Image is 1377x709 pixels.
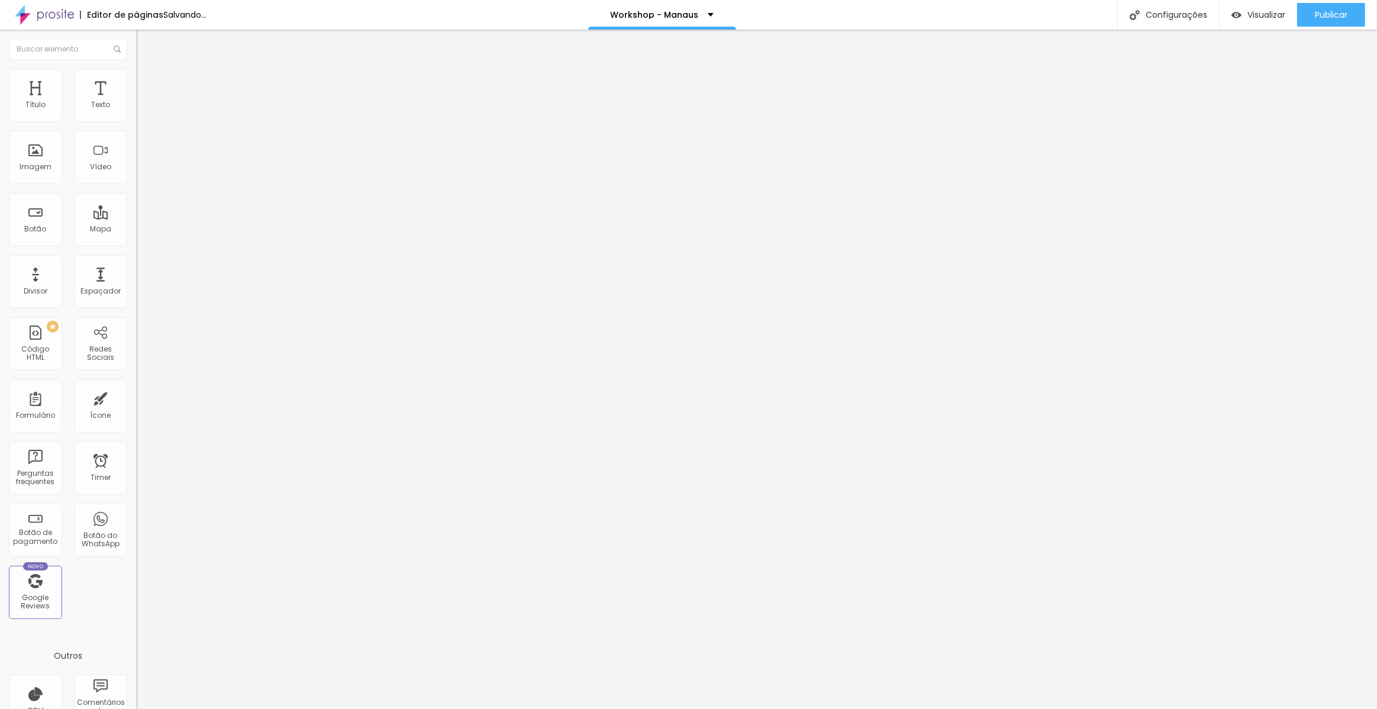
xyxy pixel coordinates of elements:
input: Buscar elemento [9,38,127,60]
div: Botão de pagamento [12,528,59,546]
div: Perguntas frequentes [12,469,59,486]
img: Icone [1130,10,1140,20]
span: Publicar [1315,10,1347,20]
div: Mapa [90,225,111,233]
div: Ícone [91,411,111,420]
div: Título [25,101,46,109]
button: Publicar [1297,3,1365,27]
div: Divisor [24,287,47,295]
div: Formulário [16,411,55,420]
p: Workshop - Manaus [611,11,699,19]
img: Icone [114,46,121,53]
div: Editor de páginas [80,11,163,19]
iframe: Editor [136,30,1377,709]
div: Salvando... [163,11,207,19]
div: Vídeo [90,163,111,171]
img: view-1.svg [1231,10,1241,20]
div: Código HTML [12,345,59,362]
div: Botão [25,225,47,233]
div: Espaçador [80,287,121,295]
div: Google Reviews [12,594,59,611]
div: Redes Sociais [77,345,124,362]
div: Imagem [20,163,51,171]
span: Visualizar [1247,10,1285,20]
div: Texto [91,101,110,109]
div: Timer [91,473,111,482]
button: Visualizar [1220,3,1297,27]
div: Novo [23,562,49,571]
div: Botão do WhatsApp [77,531,124,549]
